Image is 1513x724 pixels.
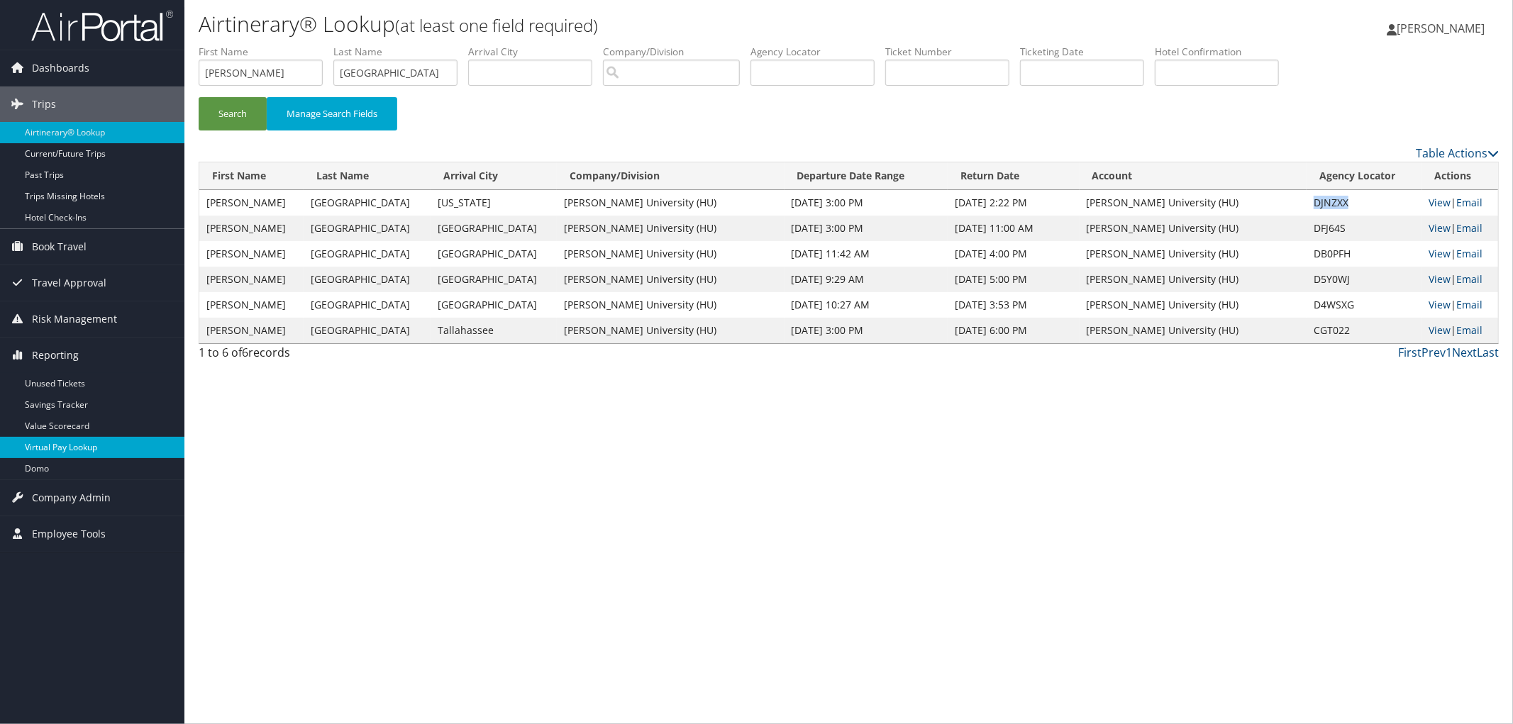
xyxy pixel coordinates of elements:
[948,190,1079,216] td: [DATE] 2:22 PM
[557,216,784,241] td: [PERSON_NAME] University (HU)
[395,13,598,37] small: (at least one field required)
[431,292,558,318] td: [GEOGRAPHIC_DATA]
[1422,318,1498,343] td: |
[1457,323,1483,337] a: Email
[1429,272,1451,286] a: View
[31,9,173,43] img: airportal-logo.png
[1307,318,1422,343] td: CGT022
[431,162,558,190] th: Arrival City: activate to sort column ascending
[1457,298,1483,311] a: Email
[1397,21,1485,36] span: [PERSON_NAME]
[199,292,304,318] td: [PERSON_NAME]
[32,480,111,516] span: Company Admin
[304,292,431,318] td: [GEOGRAPHIC_DATA]
[750,45,885,59] label: Agency Locator
[32,338,79,373] span: Reporting
[1398,345,1421,360] a: First
[1457,247,1483,260] a: Email
[304,162,431,190] th: Last Name: activate to sort column ascending
[199,45,333,59] label: First Name
[1080,267,1307,292] td: [PERSON_NAME] University (HU)
[267,97,397,130] button: Manage Search Fields
[32,50,89,86] span: Dashboards
[1387,7,1499,50] a: [PERSON_NAME]
[1307,241,1422,267] td: DB0PFH
[1080,241,1307,267] td: [PERSON_NAME] University (HU)
[785,241,948,267] td: [DATE] 11:42 AM
[32,516,106,552] span: Employee Tools
[304,241,431,267] td: [GEOGRAPHIC_DATA]
[1416,145,1499,161] a: Table Actions
[785,292,948,318] td: [DATE] 10:27 AM
[304,216,431,241] td: [GEOGRAPHIC_DATA]
[1080,292,1307,318] td: [PERSON_NAME] University (HU)
[1429,247,1451,260] a: View
[431,318,558,343] td: Tallahassee
[1477,345,1499,360] a: Last
[603,45,750,59] label: Company/Division
[557,267,784,292] td: [PERSON_NAME] University (HU)
[304,318,431,343] td: [GEOGRAPHIC_DATA]
[948,162,1079,190] th: Return Date: activate to sort column ascending
[557,162,784,190] th: Company/Division
[948,292,1079,318] td: [DATE] 3:53 PM
[1307,162,1422,190] th: Agency Locator: activate to sort column ascending
[785,190,948,216] td: [DATE] 3:00 PM
[1080,162,1307,190] th: Account: activate to sort column ascending
[557,318,784,343] td: [PERSON_NAME] University (HU)
[199,97,267,130] button: Search
[304,267,431,292] td: [GEOGRAPHIC_DATA]
[1422,216,1498,241] td: |
[1429,323,1451,337] a: View
[1020,45,1155,59] label: Ticketing Date
[1422,241,1498,267] td: |
[468,45,603,59] label: Arrival City
[1080,318,1307,343] td: [PERSON_NAME] University (HU)
[32,87,56,122] span: Trips
[1307,267,1422,292] td: D5Y0WJ
[785,216,948,241] td: [DATE] 3:00 PM
[199,9,1065,39] h1: Airtinerary® Lookup
[431,216,558,241] td: [GEOGRAPHIC_DATA]
[557,292,784,318] td: [PERSON_NAME] University (HU)
[1307,292,1422,318] td: D4WSXG
[885,45,1020,59] label: Ticket Number
[199,216,304,241] td: [PERSON_NAME]
[785,267,948,292] td: [DATE] 9:29 AM
[242,345,248,360] span: 6
[199,162,304,190] th: First Name: activate to sort column ascending
[431,267,558,292] td: [GEOGRAPHIC_DATA]
[32,229,87,264] span: Book Travel
[1457,221,1483,235] a: Email
[32,265,106,301] span: Travel Approval
[1155,45,1290,59] label: Hotel Confirmation
[1429,196,1451,209] a: View
[431,190,558,216] td: [US_STATE]
[948,318,1079,343] td: [DATE] 6:00 PM
[1429,298,1451,311] a: View
[948,267,1079,292] td: [DATE] 5:00 PM
[199,190,304,216] td: [PERSON_NAME]
[199,318,304,343] td: [PERSON_NAME]
[1452,345,1477,360] a: Next
[333,45,468,59] label: Last Name
[1080,190,1307,216] td: [PERSON_NAME] University (HU)
[1457,272,1483,286] a: Email
[1307,216,1422,241] td: DFJ64S
[199,241,304,267] td: [PERSON_NAME]
[557,190,784,216] td: [PERSON_NAME] University (HU)
[199,344,508,368] div: 1 to 6 of records
[1080,216,1307,241] td: [PERSON_NAME] University (HU)
[557,241,784,267] td: [PERSON_NAME] University (HU)
[1421,345,1446,360] a: Prev
[1422,162,1498,190] th: Actions
[1429,221,1451,235] a: View
[785,162,948,190] th: Departure Date Range: activate to sort column ascending
[1457,196,1483,209] a: Email
[948,216,1079,241] td: [DATE] 11:00 AM
[304,190,431,216] td: [GEOGRAPHIC_DATA]
[32,301,117,337] span: Risk Management
[1422,292,1498,318] td: |
[431,241,558,267] td: [GEOGRAPHIC_DATA]
[1422,190,1498,216] td: |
